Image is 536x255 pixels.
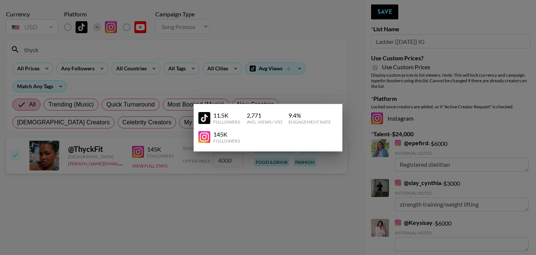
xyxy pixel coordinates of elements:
[198,112,210,124] img: YouTube
[247,112,282,119] div: 2,771
[213,112,240,119] div: 11.5K
[288,119,331,125] div: Engagement Rate
[213,138,240,144] div: Followers
[288,112,331,119] div: 9.4 %
[198,131,210,143] img: YouTube
[213,131,240,138] div: 145K
[213,119,240,125] div: Followers
[247,119,282,125] div: Avg. Views / Vid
